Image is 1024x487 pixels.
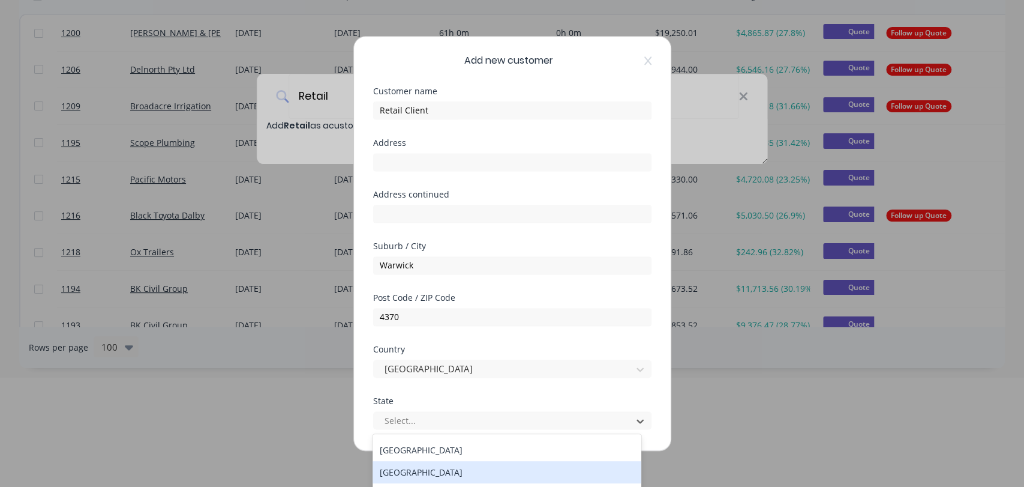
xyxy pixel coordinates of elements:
[373,190,651,199] div: Address continued
[373,397,651,405] div: State
[373,439,641,461] div: [GEOGRAPHIC_DATA]
[373,345,651,354] div: Country
[373,242,651,250] div: Suburb / City
[373,461,641,483] div: [GEOGRAPHIC_DATA]
[373,139,651,147] div: Address
[373,294,651,302] div: Post Code / ZIP Code
[464,53,553,68] span: Add new customer
[373,87,651,95] div: Customer name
